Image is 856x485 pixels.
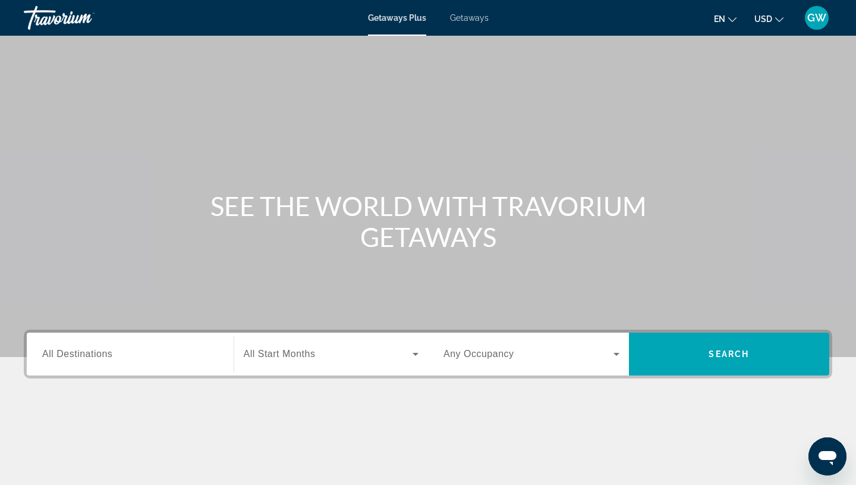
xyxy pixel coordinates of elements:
button: Change language [714,10,737,27]
button: Search [629,333,830,376]
h1: SEE THE WORLD WITH TRAVORIUM GETAWAYS [205,190,651,252]
div: Search widget [27,333,829,376]
a: Getaways [450,13,489,23]
button: Change currency [754,10,783,27]
iframe: Button to launch messaging window [808,437,846,475]
span: USD [754,14,772,24]
a: Travorium [24,2,143,33]
a: Getaways Plus [368,13,426,23]
button: User Menu [801,5,832,30]
span: All Start Months [244,349,316,359]
span: GW [807,12,826,24]
span: Any Occupancy [443,349,514,359]
span: en [714,14,725,24]
span: Search [709,349,749,359]
span: All Destinations [42,349,112,359]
